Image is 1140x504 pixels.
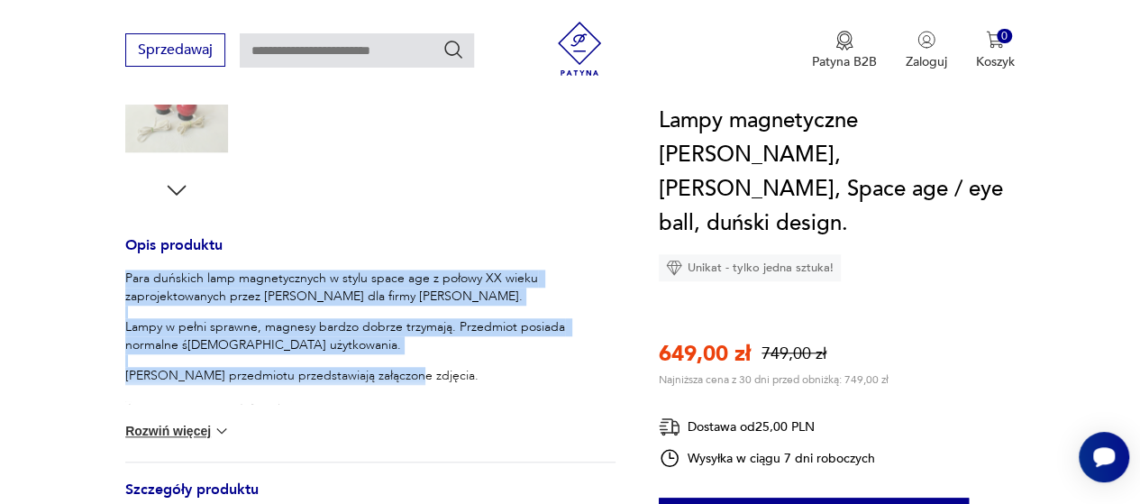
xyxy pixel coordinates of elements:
[125,240,616,270] h3: Opis produktu
[812,31,877,70] button: Patyna B2B
[976,53,1015,70] p: Koszyk
[125,318,616,354] p: Lampy w pełni sprawne, magnesy bardzo dobrze trzymają. Przedmiot posiada normalne ś[DEMOGRAPHIC_D...
[906,53,947,70] p: Zaloguj
[125,270,616,306] p: Para duńskich lamp magnetycznych w stylu space age z połowy XX wieku zaprojektowanych przez [PERS...
[659,447,875,469] div: Wysyłka w ciągu 7 dni roboczych
[659,339,751,369] p: 649,00 zł
[213,422,231,440] img: chevron down
[917,31,935,49] img: Ikonka użytkownika
[552,22,606,76] img: Patyna - sklep z meblami i dekoracjami vintage
[906,31,947,70] button: Zaloguj
[125,45,225,58] a: Sprzedawaj
[976,31,1015,70] button: 0Koszyk
[442,39,464,60] button: Szukaj
[835,31,853,50] img: Ikona medalu
[125,398,616,416] p: Zapraszam na pozostałe aukcje.
[986,31,1004,49] img: Ikona koszyka
[997,29,1012,44] div: 0
[125,33,225,67] button: Sprzedawaj
[812,31,877,70] a: Ikona medaluPatyna B2B
[659,254,841,281] div: Unikat - tylko jedna sztuka!
[125,62,228,165] img: Zdjęcie produktu Lampy magnetyczne Abo Randers, Frandsen, Space age / eye ball, duński design.
[666,260,682,276] img: Ikona diamentu
[812,53,877,70] p: Patyna B2B
[125,422,230,440] button: Rozwiń więcej
[1079,432,1129,482] iframe: Smartsupp widget button
[659,416,680,438] img: Ikona dostawy
[659,104,1015,241] h1: Lampy magnetyczne [PERSON_NAME], [PERSON_NAME], Space age / eye ball, duński design.
[762,343,826,365] p: 749,00 zł
[125,367,616,385] p: [PERSON_NAME] przedmiotu przedstawiają załączone zdjęcia.
[659,372,889,387] p: Najniższa cena z 30 dni przed obniżką: 749,00 zł
[659,416,875,438] div: Dostawa od 25,00 PLN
